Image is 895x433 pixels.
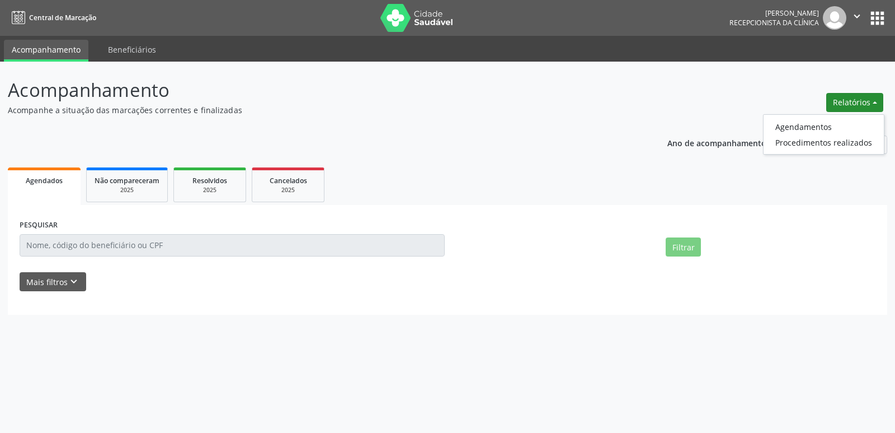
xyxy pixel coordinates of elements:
a: Central de Marcação [8,8,96,27]
button: apps [868,8,887,28]
a: Agendamentos [764,119,884,134]
p: Acompanhamento [8,76,623,104]
span: Central de Marcação [29,13,96,22]
a: Beneficiários [100,40,164,59]
span: Não compareceram [95,176,159,185]
span: Recepcionista da clínica [729,18,819,27]
i:  [851,10,863,22]
button: Filtrar [666,238,701,257]
div: 2025 [260,186,316,194]
a: Acompanhamento [4,40,88,62]
div: 2025 [95,186,159,194]
p: Ano de acompanhamento [667,136,766,150]
ul: Relatórios [763,114,884,155]
input: Nome, código do beneficiário ou CPF [20,234,445,257]
p: Acompanhe a situação das marcações correntes e finalizadas [8,104,623,116]
span: Agendados [26,176,63,185]
div: 2025 [182,186,238,194]
button: Mais filtroskeyboard_arrow_down [20,272,86,292]
i: keyboard_arrow_down [68,276,80,288]
a: Procedimentos realizados [764,134,884,150]
button: Relatórios [826,93,883,112]
img: img [823,6,846,30]
div: [PERSON_NAME] [729,8,819,18]
label: PESQUISAR [20,217,58,234]
span: Resolvidos [192,176,227,185]
button:  [846,6,868,30]
span: Cancelados [270,176,307,185]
